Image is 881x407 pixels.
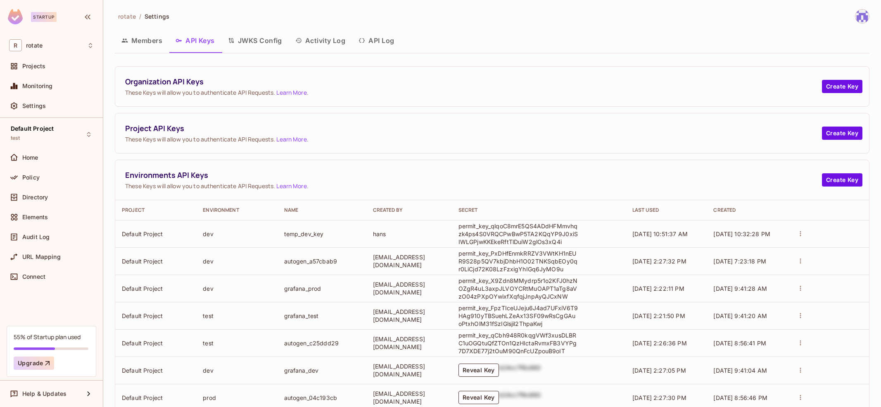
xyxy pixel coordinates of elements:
[366,302,452,329] td: [EMAIL_ADDRESS][DOMAIN_NAME]
[795,364,806,376] button: actions
[713,312,767,319] span: [DATE] 9:41:20 AM
[289,30,352,51] button: Activity Log
[118,12,136,20] span: rotate
[458,391,499,404] button: Reveal Key
[276,89,306,96] a: Learn More
[26,42,43,49] span: Workspace: rotate
[145,12,169,20] span: Settings
[115,329,196,357] td: Default Project
[366,329,452,357] td: [EMAIL_ADDRESS][DOMAIN_NAME]
[499,364,541,377] div: b24cc7f8c660
[278,247,366,275] td: autogen_a57cbab9
[795,392,806,403] button: actions
[115,30,169,51] button: Members
[632,367,686,374] span: [DATE] 2:27:05 PM
[855,10,869,23] img: yoongjia@letsrotate.com
[366,247,452,275] td: [EMAIL_ADDRESS][DOMAIN_NAME]
[31,12,57,22] div: Startup
[125,182,822,190] span: These Keys will allow you to authenticate API Requests. .
[196,329,277,357] td: test
[713,207,781,213] div: Created
[499,391,541,404] div: b24cc7f8c660
[366,275,452,302] td: [EMAIL_ADDRESS][DOMAIN_NAME]
[125,135,822,143] span: These Keys will allow you to authenticate API Requests. .
[278,357,366,384] td: grafana_dev
[795,255,806,267] button: actions
[14,357,54,370] button: Upgrade
[632,258,686,265] span: [DATE] 2:27:32 PM
[115,302,196,329] td: Default Project
[366,357,452,384] td: [EMAIL_ADDRESS][DOMAIN_NAME]
[713,340,766,347] span: [DATE] 8:56:41 PM
[632,207,700,213] div: Last Used
[11,135,20,141] span: test
[122,207,190,213] div: Project
[196,247,277,275] td: dev
[632,230,688,237] span: [DATE] 10:51:37 AM
[458,277,578,300] p: permit_key_X9Zdn8MMydrp5r1o2KFJ0hzNOZgR4uL3axpJLVOYCRtMuOAPT1aTg8aVzO04zPXpOYwixfXqfqjJnpAyQJCxNW
[822,173,862,187] button: Create Key
[22,254,61,260] span: URL Mapping
[22,174,40,181] span: Policy
[276,182,306,190] a: Learn More
[22,194,48,201] span: Directory
[196,357,277,384] td: dev
[14,333,81,341] div: 55% of Startup plan used
[22,83,53,89] span: Monitoring
[713,394,767,401] span: [DATE] 8:56:46 PM
[713,258,766,265] span: [DATE] 7:23:18 PM
[196,220,277,247] td: dev
[169,30,221,51] button: API Keys
[196,275,277,302] td: dev
[22,63,45,69] span: Projects
[822,127,862,140] button: Create Key
[284,207,360,213] div: Name
[115,275,196,302] td: Default Project
[458,364,499,377] button: Reveal Key
[632,340,687,347] span: [DATE] 2:26:36 PM
[713,367,767,374] span: [DATE] 9:41:04 AM
[458,304,578,328] p: permit_key_FpzTIceUJeju6J4ad7UFxiV6T9HAg910yTBSuehLZeAx13SF09wRsCgGAuoPtxhOlM31fSzIGlsjil2ThpaKwj
[278,329,366,357] td: autogen_c25ddd29
[276,135,306,143] a: Learn More
[22,103,46,109] span: Settings
[139,12,141,20] li: /
[11,125,54,132] span: Default Project
[196,302,277,329] td: test
[115,247,196,275] td: Default Project
[278,275,366,302] td: grafana_prod
[115,220,196,247] td: Default Project
[22,234,50,240] span: Audit Log
[22,390,66,397] span: Help & Updates
[22,154,38,161] span: Home
[373,207,445,213] div: Created By
[632,312,685,319] span: [DATE] 2:21:50 PM
[125,123,822,134] span: Project API Keys
[8,9,23,24] img: SReyMgAAAABJRU5ErkJggg==
[22,214,48,220] span: Elements
[458,249,578,273] p: permit_key_PxDHfEnmkRRZV3VWtKH1nEUR9S28p5QV7kbjDhbH1O02TNKSqbEOy0qr0LiCjd72K08LzFzxigYhIGq6JyMO9u
[713,285,767,292] span: [DATE] 9:41:28 AM
[221,30,289,51] button: JWKS Config
[795,310,806,321] button: actions
[115,357,196,384] td: Default Project
[458,331,578,355] p: permit_key_qCbh948R0kqgVWf3xusDLBRC1uOGQtuQfZTOn1QzHIctaRvmxFB3VYPg7D7XDE77j2tOuM90QnFcUZpouB9oIT
[9,39,22,51] span: R
[22,273,45,280] span: Connect
[822,80,862,93] button: Create Key
[713,230,770,237] span: [DATE] 10:32:28 PM
[795,283,806,294] button: actions
[632,394,686,401] span: [DATE] 2:27:30 PM
[458,207,619,213] div: Secret
[278,220,366,247] td: temp_dev_key
[125,77,822,87] span: Organization API Keys
[458,222,578,246] p: permit_key_qlqoC8mrE5QS4ADdHFMmvhqzk4ps4S0VRQCPwBwP5TA2KQqYP9J0xiSIWLGPjwKKEkeRftTlDuiW2glOs3xQ4i
[125,170,822,180] span: Environments API Keys
[632,285,684,292] span: [DATE] 2:22:11 PM
[278,302,366,329] td: grafana_test
[352,30,401,51] button: API Log
[125,89,822,96] span: These Keys will allow you to authenticate API Requests. .
[795,337,806,349] button: actions
[366,220,452,247] td: hans
[203,207,271,213] div: Environment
